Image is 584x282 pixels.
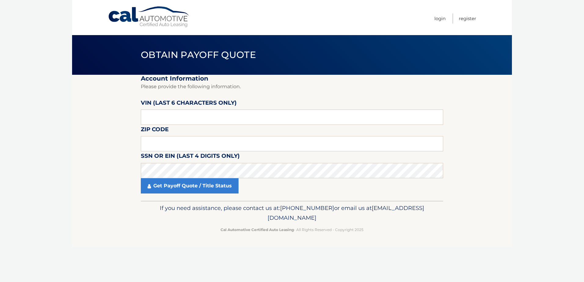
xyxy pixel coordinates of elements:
a: Register [459,13,476,23]
p: If you need assistance, please contact us at: or email us at [145,203,439,223]
p: Please provide the following information. [141,82,443,91]
label: VIN (last 6 characters only) [141,98,237,110]
span: Obtain Payoff Quote [141,49,256,60]
a: Cal Automotive [108,6,190,28]
p: - All Rights Reserved - Copyright 2025 [145,226,439,233]
h2: Account Information [141,75,443,82]
a: Login [434,13,446,23]
span: [PHONE_NUMBER] [280,204,334,211]
label: SSN or EIN (last 4 digits only) [141,151,240,163]
strong: Cal Automotive Certified Auto Leasing [221,227,294,232]
a: Get Payoff Quote / Title Status [141,178,239,193]
label: Zip Code [141,125,169,136]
